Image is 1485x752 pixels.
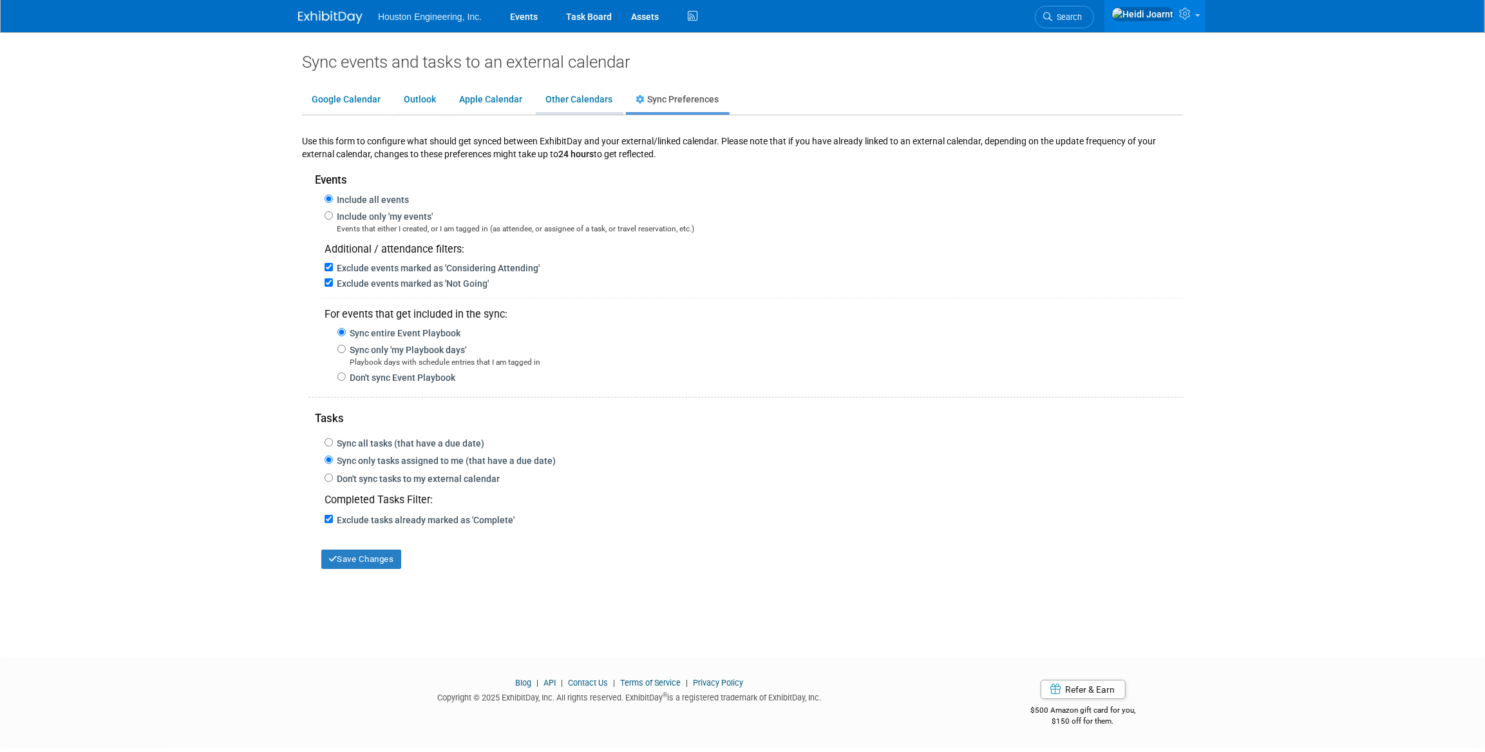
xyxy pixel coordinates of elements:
[337,356,1183,367] div: Playbook days with schedule entries that I am tagged in
[333,474,500,484] label: Don't sync tasks to my external calendar
[302,234,1183,256] div: Additional / attendance filters:
[1111,7,1174,21] img: Heidi Joarnt
[544,678,556,688] a: API
[1052,12,1082,22] span: Search
[302,125,1183,160] div: Use this form to configure what should get synced between ExhibitDay and your external/linked cal...
[346,345,466,355] label: Sync only 'my Playbook days'
[302,410,1183,425] div: Tasks
[979,716,1187,727] div: $150 off for them.
[558,678,566,688] span: |
[321,550,401,569] button: Save Changes
[1041,680,1126,699] a: Refer & Earn
[325,222,1183,234] div: Events that either I created, or I am tagged in (as attendee, or assignee of a task, or travel re...
[558,149,594,159] span: 24 hours
[515,678,531,688] a: Blog
[1035,6,1094,28] a: Search
[533,678,542,688] span: |
[568,678,608,688] a: Contact Us
[346,328,460,338] label: Sync entire Event Playbook
[626,88,728,112] a: Sync Preferences
[449,88,532,112] a: Apple Calendar
[610,678,618,688] span: |
[333,211,433,222] label: Include only 'my events'
[298,11,363,24] img: ExhibitDay
[378,12,482,22] span: Houston Engineering, Inc.
[302,88,390,112] a: Google Calendar
[683,678,691,688] span: |
[394,88,446,112] a: Outlook
[333,263,540,273] label: Exclude events marked as 'Considering Attending'
[298,689,960,704] div: Copyright © 2025 ExhibitDay, Inc. All rights reserved. ExhibitDay is a registered trademark of Ex...
[663,691,667,699] sup: ®
[333,438,484,448] label: Sync all tasks (that have a due date)
[333,456,556,466] label: Sync only tasks assigned to me (that have a due date)
[333,278,489,289] label: Exclude events marked as 'Not Going'
[302,309,1183,321] div: For events that get included in the sync:
[333,515,515,525] label: Exclude tasks already marked as 'Complete'
[302,485,1183,506] div: Completed Tasks Filter:
[693,678,743,688] a: Privacy Policy
[302,52,1183,72] div: Sync events and tasks to an external calendar
[346,372,455,383] label: Don't sync Event Playbook
[302,160,1183,187] div: Events
[979,697,1187,726] div: $500 Amazon gift card for you,
[536,88,622,112] a: Other Calendars
[333,195,409,205] label: Include all events
[620,678,681,688] a: Terms of Service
